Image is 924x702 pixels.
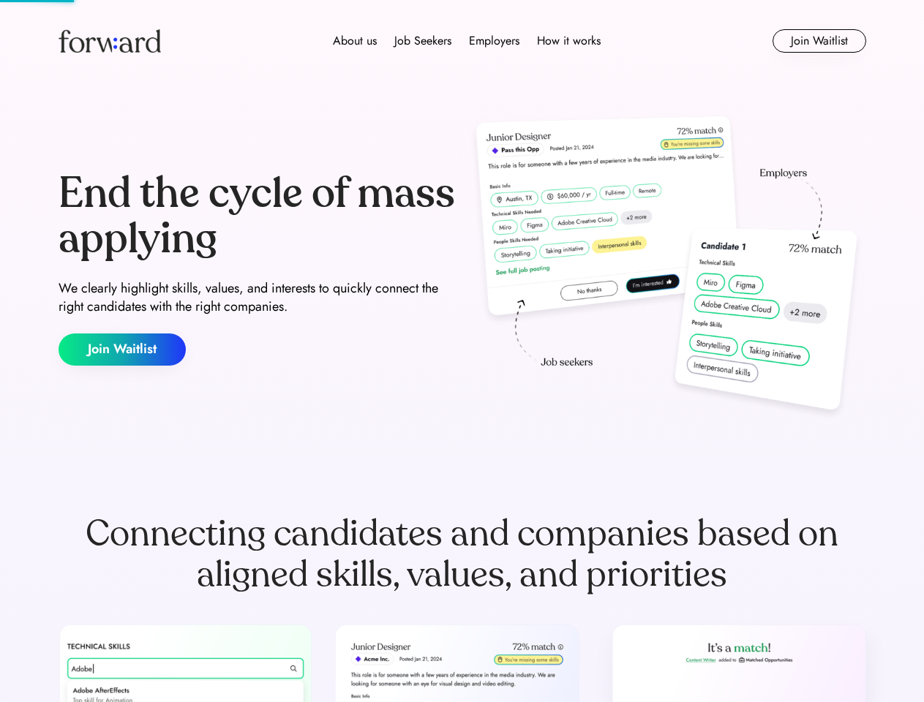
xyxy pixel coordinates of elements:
button: Join Waitlist [773,29,866,53]
div: Employers [469,32,519,50]
div: About us [333,32,377,50]
img: Forward logo [59,29,161,53]
div: End the cycle of mass applying [59,171,457,261]
div: Connecting candidates and companies based on aligned skills, values, and priorities [59,513,866,595]
div: We clearly highlight skills, values, and interests to quickly connect the right candidates with t... [59,279,457,316]
img: hero-image.png [468,111,866,426]
button: Join Waitlist [59,333,186,366]
div: How it works [537,32,601,50]
div: Job Seekers [394,32,451,50]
